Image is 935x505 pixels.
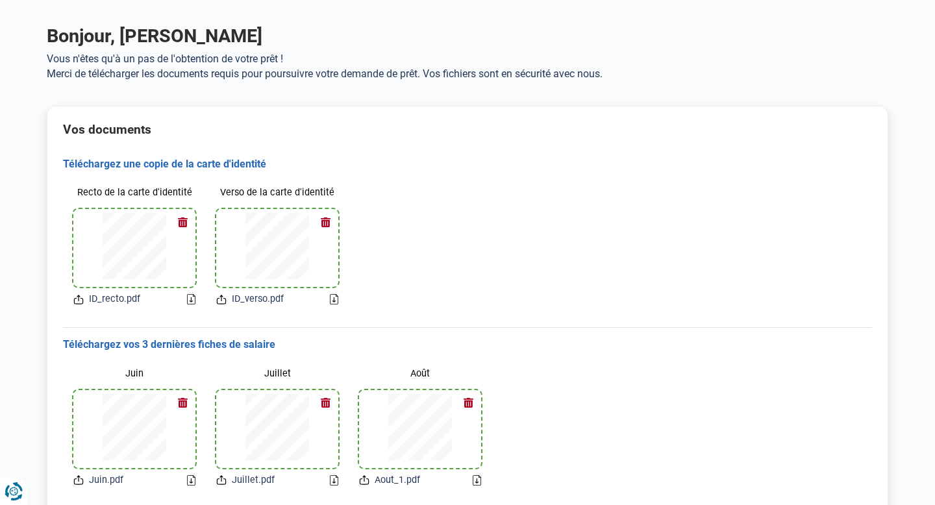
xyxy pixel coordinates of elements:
label: Juillet [216,362,338,385]
span: Juillet.pdf [232,473,275,487]
span: Juin.pdf [89,473,123,487]
label: Verso de la carte d'identité [216,181,338,204]
label: Juin [73,362,195,385]
span: ID_recto.pdf [89,292,140,306]
a: Download [187,475,195,486]
label: Recto de la carte d'identité [73,181,195,204]
p: Vous n'êtes qu'à un pas de l'obtention de votre prêt ! [47,53,888,65]
span: Aout_1.pdf [375,473,420,487]
a: Download [330,475,338,486]
h3: Téléchargez vos 3 dernières fiches de salaire [63,338,872,352]
h2: Vos documents [63,122,872,137]
a: Download [473,475,481,486]
p: Merci de télécharger les documents requis pour poursuivre votre demande de prêt. Vos fichiers son... [47,68,888,80]
label: Août [359,362,481,385]
a: Download [330,294,338,304]
h3: Téléchargez une copie de la carte d'identité [63,158,872,171]
a: Download [187,294,195,304]
span: ID_verso.pdf [232,292,284,306]
h1: Bonjour, [PERSON_NAME] [47,25,888,47]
